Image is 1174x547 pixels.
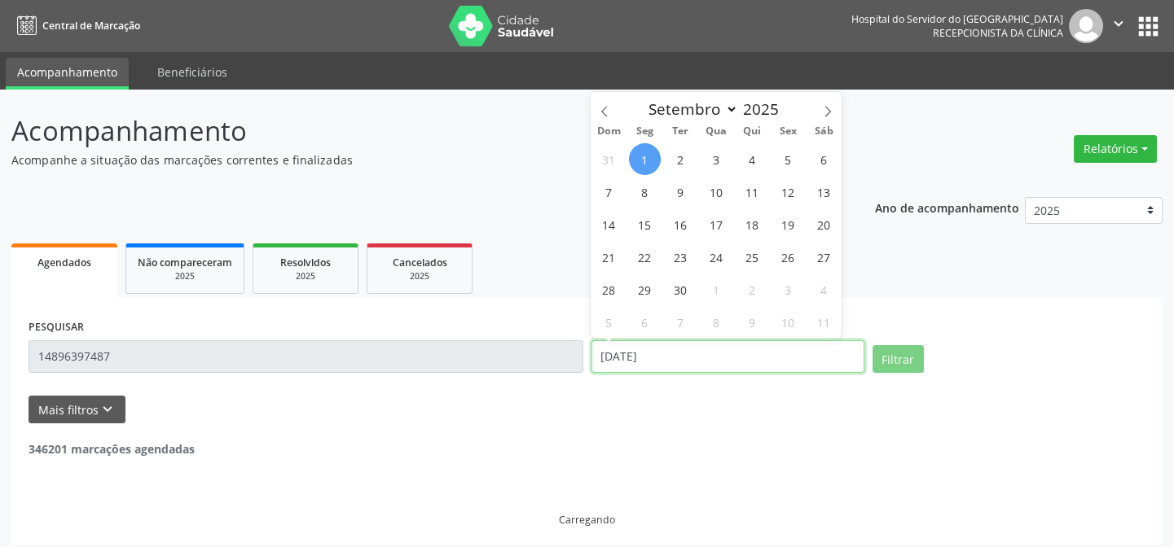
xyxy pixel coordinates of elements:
i: keyboard_arrow_down [99,400,117,418]
span: Setembro 9, 2025 [665,176,697,208]
span: Setembro 25, 2025 [736,241,768,273]
span: Setembro 29, 2025 [629,273,661,305]
span: Outubro 9, 2025 [736,306,768,338]
span: Outubro 11, 2025 [808,306,840,338]
a: Beneficiários [146,58,239,86]
span: Setembro 8, 2025 [629,176,661,208]
div: Hospital do Servidor do [GEOGRAPHIC_DATA] [851,12,1063,26]
label: PESQUISAR [29,315,84,340]
span: Setembro 1, 2025 [629,143,661,175]
span: Setembro 26, 2025 [772,241,804,273]
span: Outubro 8, 2025 [701,306,732,338]
span: Sex [770,126,806,137]
a: Central de Marcação [11,12,140,39]
span: Setembro 17, 2025 [701,208,732,240]
button:  [1103,9,1134,43]
input: Selecione um intervalo [591,340,864,373]
span: Setembro 27, 2025 [808,241,840,273]
span: Outubro 1, 2025 [701,273,732,305]
span: Setembro 22, 2025 [629,241,661,273]
span: Resolvidos [280,256,331,269]
div: Carregando [559,513,615,527]
span: Sáb [806,126,842,137]
img: img [1069,9,1103,43]
i:  [1110,15,1128,33]
button: Mais filtroskeyboard_arrow_down [29,396,125,424]
span: Setembro 24, 2025 [701,241,732,273]
span: Não compareceram [138,256,232,269]
span: Recepcionista da clínica [933,26,1063,40]
select: Month [641,98,739,120]
span: Setembro 20, 2025 [808,208,840,240]
span: Setembro 13, 2025 [808,176,840,208]
span: Outubro 3, 2025 [772,273,804,305]
div: 2025 [138,270,232,282]
span: Central de Marcação [42,19,140,33]
span: Setembro 16, 2025 [665,208,697,240]
span: Setembro 15, 2025 [629,208,661,240]
span: Setembro 23, 2025 [665,241,697,273]
span: Setembro 28, 2025 [593,273,625,305]
span: Setembro 5, 2025 [772,143,804,175]
span: Agosto 31, 2025 [593,143,625,175]
div: 2025 [379,270,460,282]
span: Setembro 6, 2025 [808,143,840,175]
span: Cancelados [393,256,447,269]
span: Setembro 21, 2025 [593,241,625,273]
span: Seg [627,126,662,137]
strong: 346201 marcações agendadas [29,441,195,457]
div: 2025 [265,270,346,282]
button: Filtrar [873,345,924,373]
span: Outubro 10, 2025 [772,306,804,338]
p: Acompanhamento [11,111,817,151]
button: apps [1134,12,1163,41]
span: Outubro 5, 2025 [593,306,625,338]
span: Setembro 12, 2025 [772,176,804,208]
span: Setembro 14, 2025 [593,208,625,240]
span: Qua [698,126,734,137]
span: Outubro 6, 2025 [629,306,661,338]
span: Ter [662,126,698,137]
span: Outubro 2, 2025 [736,273,768,305]
span: Setembro 4, 2025 [736,143,768,175]
span: Outubro 7, 2025 [665,306,697,338]
span: Setembro 19, 2025 [772,208,804,240]
span: Setembro 2, 2025 [665,143,697,175]
span: Dom [591,126,627,137]
span: Setembro 10, 2025 [701,176,732,208]
span: Agendados [37,256,91,269]
span: Setembro 11, 2025 [736,176,768,208]
span: Setembro 3, 2025 [701,143,732,175]
p: Ano de acompanhamento [875,197,1019,217]
span: Qui [734,126,770,137]
span: Setembro 18, 2025 [736,208,768,240]
span: Setembro 7, 2025 [593,176,625,208]
button: Relatórios [1074,135,1157,163]
p: Acompanhe a situação das marcações correntes e finalizadas [11,151,817,168]
span: Outubro 4, 2025 [808,273,840,305]
input: Nome, código do beneficiário ou CPF [29,340,583,373]
span: Setembro 30, 2025 [665,273,697,305]
input: Year [738,98,792,120]
a: Acompanhamento [6,58,129,90]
